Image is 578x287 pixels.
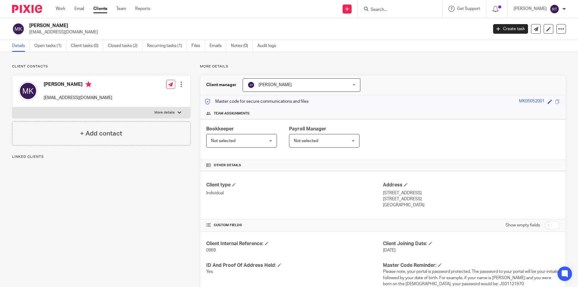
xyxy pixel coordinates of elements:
[383,248,396,252] span: [DATE]
[18,81,38,101] img: svg%3E
[206,270,213,274] span: Yes
[12,5,42,13] img: Pixie
[108,40,142,52] a: Closed tasks (2)
[206,82,237,88] h3: Client manager
[493,24,528,34] a: Create task
[12,40,30,52] a: Details
[231,40,253,52] a: Notes (0)
[206,126,234,131] span: Bookkeeper
[205,98,309,105] p: Master code for secure communications and files
[383,270,558,286] span: Please note, your portal is password protected. The password to your portal will be your initials...
[214,163,241,168] span: Other details
[34,40,66,52] a: Open tasks (1)
[214,111,250,116] span: Team assignments
[116,6,126,12] a: Team
[211,139,235,143] span: Not selected
[154,110,175,115] p: More details
[206,190,383,196] p: Individual
[12,64,191,69] p: Client contacts
[210,40,226,52] a: Emails
[550,4,559,14] img: svg%3E
[206,262,383,269] h4: ID And Proof Of Address Held:
[383,241,560,247] h4: Client Joining Date:
[259,83,292,87] span: [PERSON_NAME]
[44,81,112,89] h4: [PERSON_NAME]
[206,241,383,247] h4: Client Internal Reference:
[191,40,205,52] a: Files
[12,23,25,35] img: svg%3E
[93,6,107,12] a: Clients
[135,6,150,12] a: Reports
[29,23,393,29] h2: [PERSON_NAME]
[206,182,383,188] h4: Client type
[257,40,281,52] a: Audit logs
[12,154,191,159] p: Linked clients
[80,129,122,138] h4: + Add contact
[383,190,560,196] p: [STREET_ADDRESS]
[247,81,255,89] img: svg%3E
[383,202,560,208] p: [GEOGRAPHIC_DATA]
[519,98,545,105] div: MK05052001
[85,81,92,87] i: Primary
[514,6,547,12] p: [PERSON_NAME]
[29,29,484,35] p: [EMAIL_ADDRESS][DOMAIN_NAME]
[289,126,326,131] span: Payroll Manager
[71,40,103,52] a: Client tasks (0)
[383,262,560,269] h4: Master Code Reminder:
[294,139,318,143] span: Not selected
[457,7,480,11] span: Get Support
[206,223,383,228] h4: CUSTOM FIELDS
[200,64,566,69] p: More details
[370,7,424,13] input: Search
[44,95,112,101] p: [EMAIL_ADDRESS][DOMAIN_NAME]
[505,222,540,228] label: Show empty fields
[74,6,84,12] a: Email
[56,6,65,12] a: Work
[147,40,187,52] a: Recurring tasks (1)
[383,182,560,188] h4: Address
[206,248,216,252] span: 0969
[383,196,560,202] p: [STREET_ADDRESS]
